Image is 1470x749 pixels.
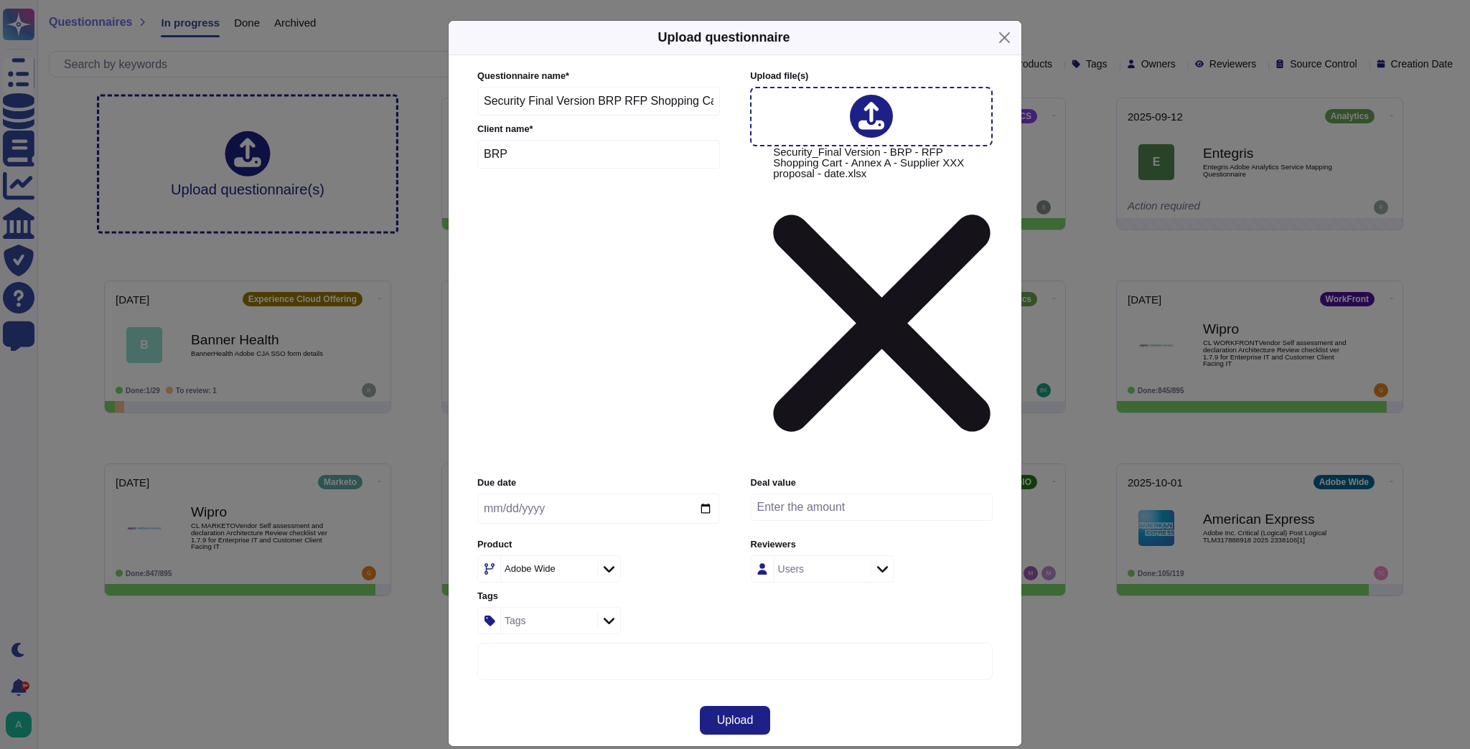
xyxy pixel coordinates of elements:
label: Product [477,540,719,550]
label: Due date [477,479,719,488]
button: Upload [700,706,771,735]
button: Close [993,27,1016,49]
div: Adobe Wide [505,564,556,573]
h5: Upload questionnaire [657,28,790,47]
label: Reviewers [751,540,993,550]
input: Due date [477,494,719,524]
input: Enter the amount [751,494,993,521]
span: Security_Final Version - BRP - RFP Shopping Cart - Annex A - Supplier XXX proposal - date.xlsx [773,146,991,468]
label: Tags [477,592,719,601]
span: Upload file (s) [750,70,808,81]
div: Tags [505,616,526,626]
label: Deal value [751,479,993,488]
input: Enter company name of the client [477,140,720,169]
label: Questionnaire name [477,72,720,81]
label: Client name [477,125,720,134]
div: Users [778,564,805,574]
input: Enter questionnaire name [477,87,720,116]
span: Upload [717,715,754,726]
